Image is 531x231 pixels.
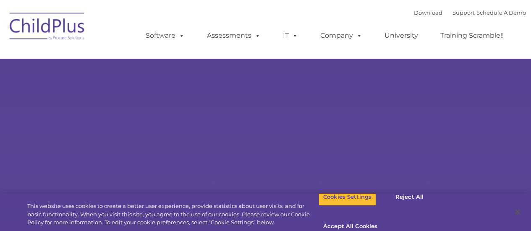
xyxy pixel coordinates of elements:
[383,188,436,206] button: Reject All
[275,27,306,44] a: IT
[137,27,193,44] a: Software
[508,202,527,221] button: Close
[27,202,319,227] div: This website uses cookies to create a better user experience, provide statistics about user visit...
[432,27,512,44] a: Training Scramble!!
[5,7,89,49] img: ChildPlus by Procare Solutions
[414,9,442,16] a: Download
[376,27,426,44] a: University
[319,188,376,206] button: Cookies Settings
[476,9,526,16] a: Schedule A Demo
[453,9,475,16] a: Support
[199,27,269,44] a: Assessments
[414,9,526,16] font: |
[312,27,371,44] a: Company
